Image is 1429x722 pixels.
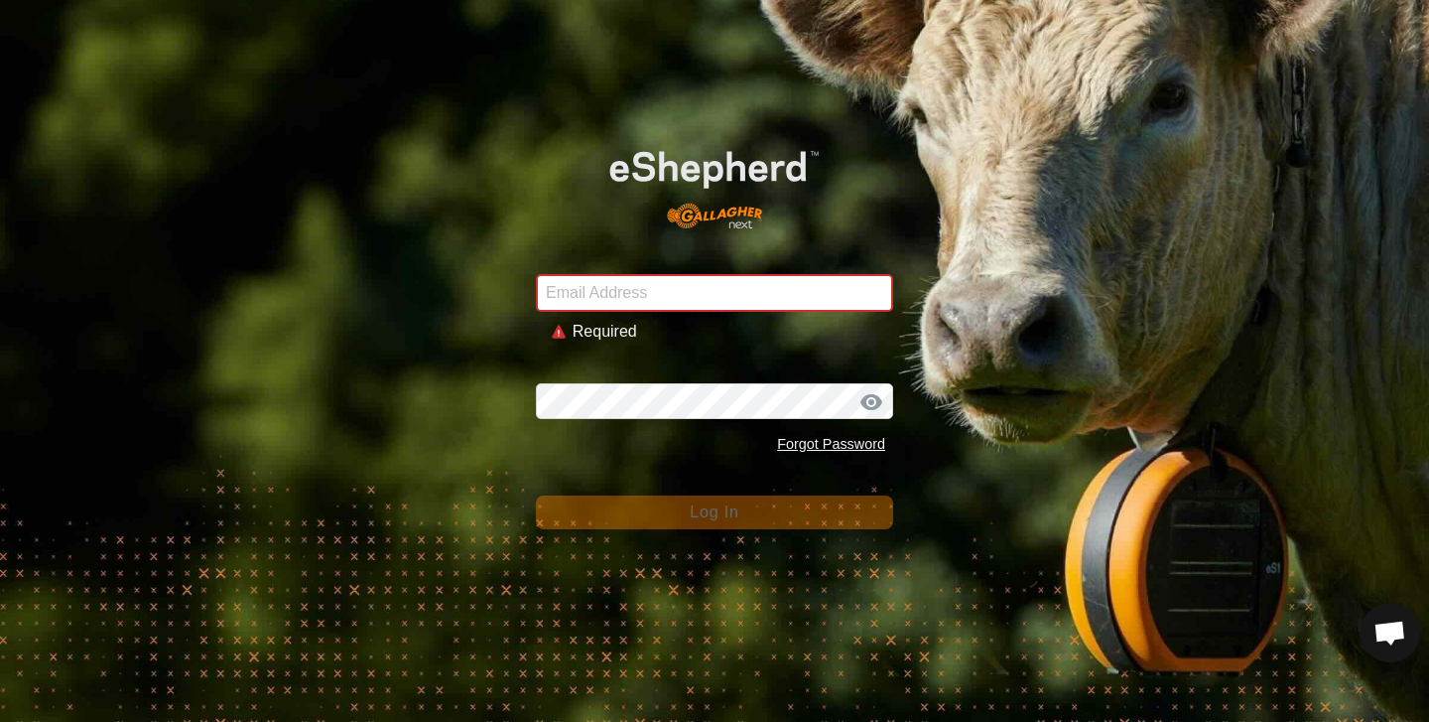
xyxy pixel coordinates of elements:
a: Forgot Password [777,436,885,452]
button: Log In [536,496,893,529]
span: Log In [690,504,738,520]
a: Open chat [1361,603,1420,662]
div: Required [573,320,877,344]
img: E-shepherd Logo [572,121,857,243]
input: Email Address [536,274,893,312]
